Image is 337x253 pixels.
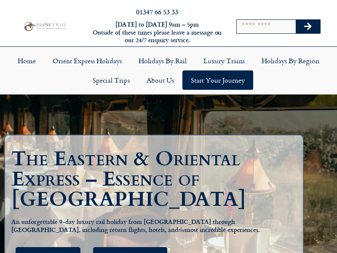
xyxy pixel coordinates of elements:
em: the [178,226,185,236]
a: Home [9,51,44,70]
a: Luxury Trains [195,51,253,70]
button: Search [296,20,320,33]
a: Holidays by Rail [130,51,195,70]
a: Special Trips [84,70,138,90]
img: Planet Rail Train Holidays Logo [22,21,67,32]
h6: [DATE] to [DATE] 9am – 5pm Outside of these times please leave a message on our 24/7 enquiry serv... [92,21,222,44]
a: About Us [138,70,182,90]
a: 01347 66 53 33 [136,7,178,16]
h1: The Eastern & Oriental Express – Essence of [GEOGRAPHIC_DATA] [11,149,301,210]
a: Holidays by Region [253,51,328,70]
a: Orient Express Holidays [44,51,130,70]
nav: Menu [4,51,333,90]
a: Start your Journey [182,70,253,90]
h5: An unforgettable 9-day luxury rail holiday from [GEOGRAPHIC_DATA] through [GEOGRAPHIC_DATA], incl... [11,218,297,234]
